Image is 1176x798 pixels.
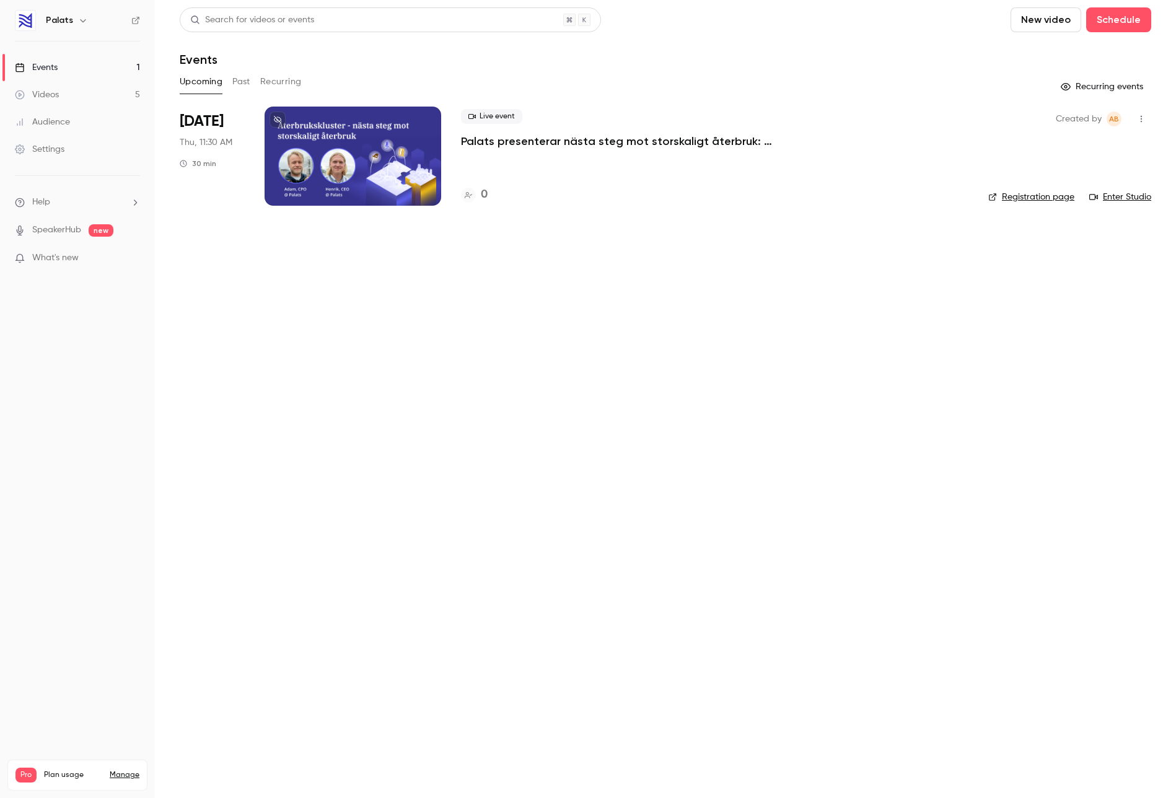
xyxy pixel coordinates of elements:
div: Oct 30 Thu, 11:30 AM (Europe/Stockholm) [180,107,245,206]
div: 30 min [180,159,216,169]
a: SpeakerHub [32,224,81,237]
button: Schedule [1086,7,1151,32]
h4: 0 [481,186,488,203]
span: AB [1109,112,1119,126]
button: Recurring events [1055,77,1151,97]
span: Thu, 11:30 AM [180,136,232,149]
span: new [89,224,113,237]
span: What's new [32,252,79,265]
div: Videos [15,89,59,101]
div: Settings [15,143,64,156]
iframe: Noticeable Trigger [125,253,140,264]
a: Registration page [988,191,1074,203]
button: Recurring [260,72,302,92]
img: Palats [15,11,35,30]
button: Past [232,72,250,92]
button: New video [1011,7,1081,32]
a: Enter Studio [1089,191,1151,203]
li: help-dropdown-opener [15,196,140,209]
span: Live event [461,109,522,124]
div: Search for videos or events [190,14,314,27]
span: Amelie Berggren [1107,112,1121,126]
span: Pro [15,768,37,783]
div: Events [15,61,58,74]
h6: Palats [46,14,73,27]
span: [DATE] [180,112,224,131]
div: Audience [15,116,70,128]
a: 0 [461,186,488,203]
span: Plan usage [44,770,102,780]
span: Help [32,196,50,209]
button: Upcoming [180,72,222,92]
a: Manage [110,770,139,780]
h1: Events [180,52,217,67]
span: Created by [1056,112,1102,126]
a: Palats presenterar nästa steg mot storskaligt återbruk: Återbrukskluster [461,134,833,149]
